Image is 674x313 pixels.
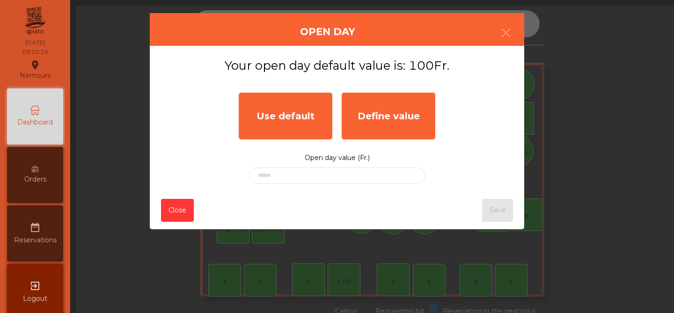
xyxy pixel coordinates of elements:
button: Close [161,199,194,222]
div: Use default [239,93,332,139]
div: Define value [342,93,435,139]
h4: Open Day [300,25,355,39]
h3: Your open day default value is: 100Fr. [168,57,506,74]
label: Open day value (Fr.) [305,152,370,164]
